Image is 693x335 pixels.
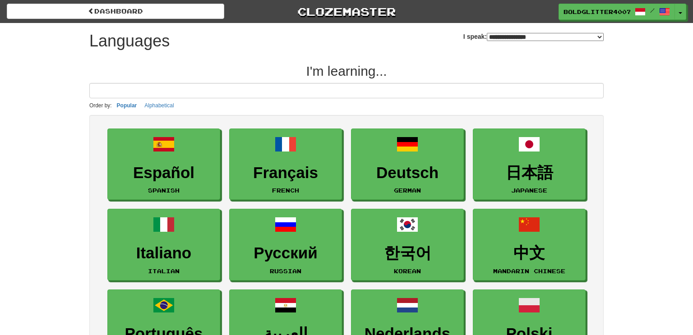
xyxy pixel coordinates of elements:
[478,164,581,182] h3: 日本語
[351,128,464,200] a: DeutschGerman
[229,128,342,200] a: FrançaisFrench
[89,102,112,109] small: Order by:
[7,4,224,19] a: dashboard
[473,209,586,280] a: 中文Mandarin Chinese
[650,7,655,14] span: /
[89,64,604,78] h2: I'm learning...
[114,101,140,110] button: Popular
[487,33,604,41] select: I speak:
[272,187,299,193] small: French
[107,209,220,280] a: ItalianoItalian
[463,32,604,41] label: I speak:
[234,244,337,262] h3: Русский
[351,209,464,280] a: 한국어Korean
[493,268,565,274] small: Mandarin Chinese
[142,101,176,110] button: Alphabetical
[559,4,675,20] a: BoldGlitter4007 /
[148,187,180,193] small: Spanish
[112,244,215,262] h3: Italiano
[238,4,455,19] a: Clozemaster
[394,268,421,274] small: Korean
[478,244,581,262] h3: 中文
[564,8,630,16] span: BoldGlitter4007
[89,32,170,50] h1: Languages
[234,164,337,182] h3: Français
[356,244,459,262] h3: 한국어
[112,164,215,182] h3: Español
[107,128,220,200] a: EspañolSpanish
[356,164,459,182] h3: Deutsch
[473,128,586,200] a: 日本語Japanese
[394,187,421,193] small: German
[511,187,547,193] small: Japanese
[148,268,180,274] small: Italian
[229,209,342,280] a: РусскийRussian
[270,268,301,274] small: Russian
